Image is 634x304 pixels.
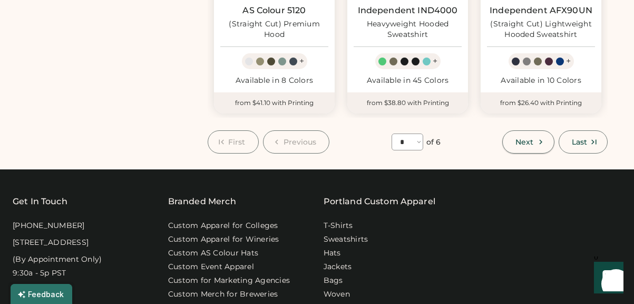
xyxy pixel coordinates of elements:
div: Heavyweight Hooded Sweatshirt [354,19,462,40]
a: Sweatshirts [324,234,368,245]
div: [STREET_ADDRESS] [13,237,89,248]
a: Custom Apparel for Colleges [168,221,278,231]
a: Independent AFX90UN [490,5,592,16]
a: Custom AS Colour Hats [168,248,258,259]
a: Independent IND4000 [358,5,458,16]
a: Custom Merch for Breweries [168,289,278,300]
a: Jackets [324,262,352,272]
div: (Straight Cut) Lightweight Hooded Sweatshirt [487,19,595,40]
span: Previous [284,138,317,146]
a: Bags [324,275,343,286]
div: Available in 10 Colors [487,75,595,86]
a: Hats [324,248,341,259]
button: Previous [263,130,330,154]
button: Next [502,130,554,154]
a: Portland Custom Apparel [324,195,435,208]
div: of 6 [426,137,441,148]
button: First [208,130,259,154]
div: + [433,55,437,67]
span: First [228,138,246,146]
div: from $41.10 with Printing [214,92,335,113]
div: Get In Touch [13,195,67,208]
div: Available in 45 Colors [354,75,462,86]
div: (By Appointment Only) [13,254,102,265]
div: [PHONE_NUMBER] [13,221,85,231]
a: T-Shirts [324,221,353,231]
button: Last [559,130,608,154]
div: 9:30a - 5p PST [13,268,66,279]
a: Woven [324,289,350,300]
a: AS Colour 5120 [242,5,306,16]
a: Custom Event Apparel [168,262,254,272]
span: Next [515,138,533,146]
a: Custom for Marketing Agencies [168,275,290,286]
div: Branded Merch [168,195,236,208]
div: (Straight Cut) Premium Hood [220,19,328,40]
div: from $26.40 with Printing [481,92,601,113]
a: Custom Apparel for Wineries [168,234,279,245]
span: Last [572,138,587,146]
div: Available in 8 Colors [220,75,328,86]
iframe: Front Chat [584,256,629,302]
div: from $38.80 with Printing [347,92,468,113]
div: + [299,55,304,67]
div: + [566,55,571,67]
